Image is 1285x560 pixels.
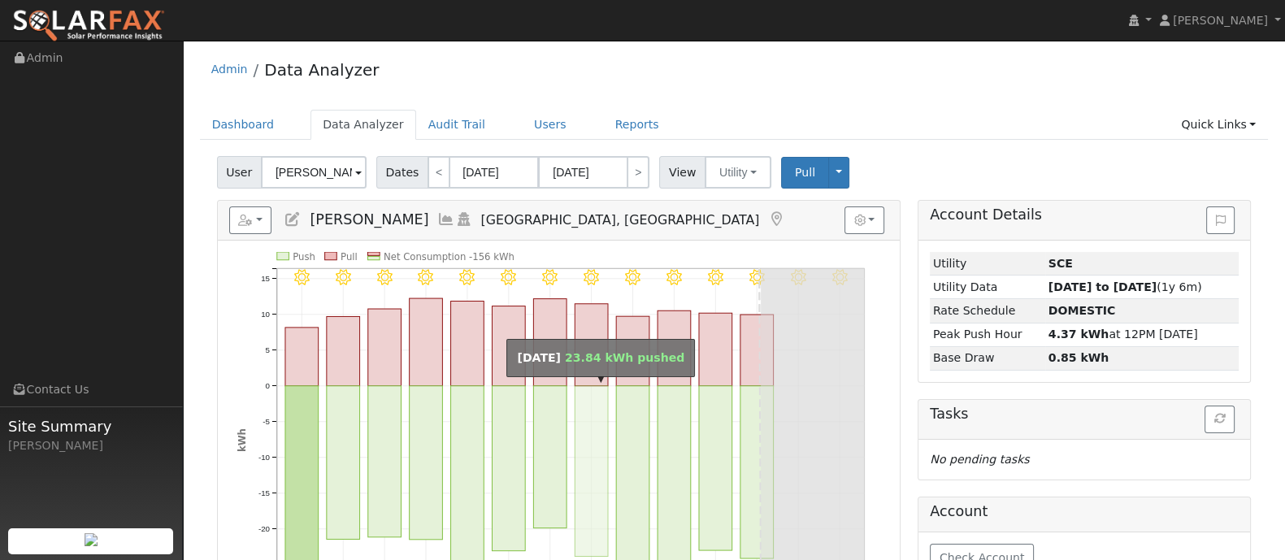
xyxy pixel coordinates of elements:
input: Select a User [261,156,367,189]
rect: onclick="" [699,386,732,550]
text: 0 [265,381,270,390]
span: [PERSON_NAME] [1173,14,1268,27]
span: [GEOGRAPHIC_DATA], [GEOGRAPHIC_DATA] [481,212,760,228]
a: Quick Links [1169,110,1268,140]
rect: onclick="" [368,309,402,386]
i: 8/06 - Clear [501,269,516,284]
a: Admin [211,63,248,76]
a: Users [522,110,579,140]
strong: 0.85 kWh [1048,351,1109,364]
text: -10 [258,453,271,462]
i: 8/07 - Clear [542,269,558,284]
i: 8/12 - Clear [749,269,765,284]
button: Refresh [1205,406,1235,433]
text: 10 [261,310,270,319]
span: Dates [376,156,428,189]
a: Edit User (28161) [284,211,302,228]
rect: onclick="" [327,317,360,386]
strong: [DATE] [517,351,561,364]
button: Pull [781,157,829,189]
h5: Account [930,503,1239,520]
i: No pending tasks [930,453,1029,466]
text: Push [293,251,315,263]
button: Utility [705,156,771,189]
rect: onclick="" [285,328,319,386]
td: Utility Data [930,276,1045,299]
span: 23.84 kWh pushed [565,351,684,364]
i: 8/04 - Clear [418,269,433,284]
a: > [627,156,649,189]
text: -20 [258,524,271,533]
strong: 4.37 kWh [1048,328,1109,341]
img: SolarFax [12,9,165,43]
rect: onclick="" [658,310,691,386]
span: Site Summary [8,415,174,437]
rect: onclick="" [575,304,608,386]
text: Pull [341,251,358,263]
i: 8/09 - Clear [625,269,640,284]
rect: onclick="" [327,386,360,540]
td: Peak Push Hour [930,323,1045,346]
rect: onclick="" [616,316,649,386]
i: 8/03 - Clear [376,269,392,284]
rect: onclick="" [492,386,525,551]
a: Audit Trail [416,110,497,140]
strong: [DATE] to [DATE] [1048,280,1157,293]
a: Map [767,211,785,228]
rect: onclick="" [533,299,567,386]
rect: onclick="" [450,302,484,386]
a: Data Analyzer [264,60,379,80]
rect: onclick="" [409,386,442,540]
i: 8/02 - Clear [335,269,350,284]
text: kWh [236,428,247,452]
rect: onclick="" [699,313,732,386]
text: Net Consumption -156 kWh [384,251,514,263]
text: -5 [263,417,270,426]
h5: Tasks [930,406,1239,423]
button: Issue History [1206,206,1235,234]
rect: onclick="" [409,298,442,386]
span: [PERSON_NAME] [310,211,428,228]
span: Pull [795,166,815,179]
strong: 61 [1048,304,1116,317]
rect: onclick="" [533,386,567,528]
h5: Account Details [930,206,1239,224]
a: Data Analyzer [310,110,416,140]
rect: onclick="" [368,386,402,537]
a: < [428,156,450,189]
div: [PERSON_NAME] [8,437,174,454]
td: at 12PM [DATE] [1045,323,1239,346]
i: 8/08 - Clear [584,269,599,284]
td: Base Draw [930,346,1045,370]
a: Dashboard [200,110,287,140]
i: 8/05 - Clear [459,269,475,284]
img: retrieve [85,533,98,546]
rect: onclick="" [575,386,608,557]
span: User [217,156,262,189]
text: -15 [258,488,271,497]
span: View [659,156,705,189]
text: 15 [261,274,270,283]
a: Multi-Series Graph [437,211,455,228]
i: 8/11 - Clear [708,269,723,284]
rect: onclick="" [492,306,525,386]
span: (1y 6m) [1048,280,1202,293]
td: Utility [930,252,1045,276]
rect: onclick="" [740,386,774,558]
rect: onclick="" [740,315,774,386]
a: Reports [603,110,671,140]
strong: ID: GVH1EUYDT, authorized: 03/31/25 [1048,257,1073,270]
i: 8/01 - Clear [293,269,309,284]
td: Rate Schedule [930,299,1045,323]
i: 8/10 - Clear [666,269,682,284]
text: 5 [265,345,270,354]
a: Login As (last 03/31/2025 4:44:05 PM) [455,211,473,228]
